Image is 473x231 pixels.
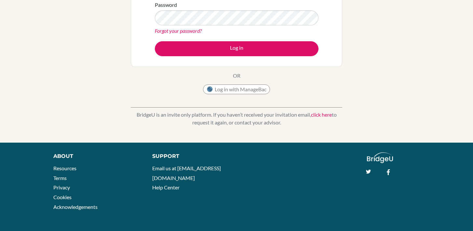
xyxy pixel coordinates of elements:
[311,111,332,118] a: click here
[53,175,67,181] a: Terms
[53,152,138,160] div: About
[233,72,240,80] p: OR
[53,165,76,171] a: Resources
[131,111,342,126] p: BridgeU is an invite only platform. If you haven’t received your invitation email, to request it ...
[152,152,230,160] div: Support
[155,1,177,9] label: Password
[155,28,202,34] a: Forgot your password?
[367,152,393,163] img: logo_white@2x-f4f0deed5e89b7ecb1c2cc34c3e3d731f90f0f143d5ea2071677605dd97b5244.png
[203,84,270,94] button: Log in with ManageBac
[152,165,221,181] a: Email us at [EMAIL_ADDRESS][DOMAIN_NAME]
[53,184,70,190] a: Privacy
[53,194,72,200] a: Cookies
[53,204,98,210] a: Acknowledgements
[155,41,318,56] button: Log in
[152,184,180,190] a: Help Center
